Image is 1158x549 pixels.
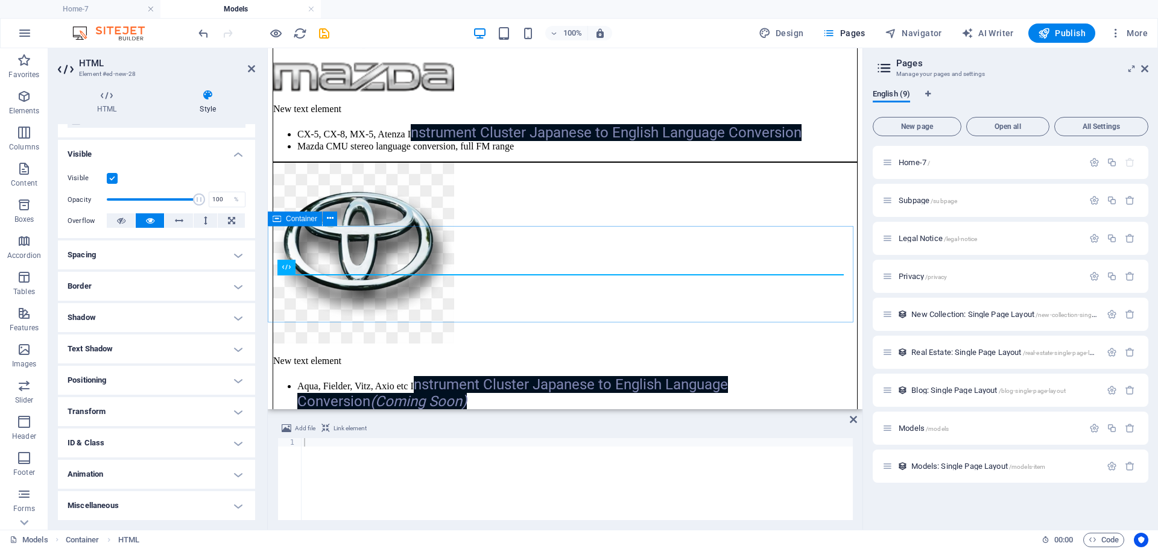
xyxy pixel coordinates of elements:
[58,428,255,457] h4: ID & Class
[899,272,947,281] span: Privacy
[1110,27,1148,39] span: More
[1125,271,1135,281] div: Remove
[1107,461,1117,471] div: Settings
[1089,533,1119,547] span: Code
[885,27,942,39] span: Navigator
[66,533,139,547] nav: breadcrumb
[1107,309,1117,319] div: Settings
[1107,423,1117,433] div: Duplicate
[68,214,107,228] label: Overflow
[972,123,1044,130] span: Open all
[911,462,1045,471] span: Click to open page
[79,58,255,69] h2: HTML
[10,323,39,333] p: Features
[58,491,255,520] h4: Miscellaneous
[925,274,947,280] span: /privacy
[317,26,331,40] button: save
[58,272,255,301] h4: Border
[1125,347,1135,357] div: Remove
[9,106,40,116] p: Elements
[908,310,1101,318] div: New Collection: Single Page Layout/new-collection-single-page-layout
[897,461,908,471] div: This layout is used as a template for all items (e.g. a blog post) of this collection. The conten...
[1107,347,1117,357] div: Settings
[334,421,367,436] span: Link element
[13,468,35,477] p: Footer
[8,70,39,80] p: Favorites
[58,240,255,269] h4: Spacing
[595,28,606,39] i: On resize automatically adjust zoom level to fit chosen device.
[896,69,1124,80] h3: Manage your pages and settings
[563,26,583,40] h6: 100%
[1089,157,1099,168] div: Settings
[911,386,1066,395] span: Click to open page
[895,158,1083,166] div: Home-7/
[759,27,804,39] span: Design
[1107,271,1117,281] div: Duplicate
[1089,195,1099,205] div: Settings
[1009,463,1046,470] span: /models-item
[878,123,956,130] span: New page
[896,58,1148,69] h2: Pages
[1060,123,1143,130] span: All Settings
[1125,309,1135,319] div: Remove
[1089,423,1099,433] div: Settings
[1038,27,1086,39] span: Publish
[228,192,245,207] div: %
[13,504,35,513] p: Forms
[899,424,949,433] span: Models
[1125,233,1135,243] div: Remove
[58,89,160,115] h4: HTML
[58,334,255,363] h4: Text Shadow
[9,142,39,152] p: Columns
[1083,533,1124,547] button: Code
[1054,117,1148,136] button: All Settings
[1107,157,1117,168] div: Duplicate
[908,462,1101,470] div: Models: Single Page Layout/models-item
[928,160,930,166] span: /
[118,533,139,547] span: Click to select. Double-click to edit
[12,359,37,369] p: Images
[931,198,957,204] span: /subpage
[944,236,978,242] span: /legal-notice
[13,287,35,296] p: Tables
[895,234,1083,242] div: Legal Notice/legal-notice
[196,26,210,40] button: undo
[58,140,255,162] h4: Visible
[895,272,1083,280] div: Privacy/privacy
[66,533,100,547] span: Click to select. Double-click to edit
[280,421,317,436] button: Add file
[880,24,947,43] button: Navigator
[961,27,1014,39] span: AI Writer
[1054,533,1073,547] span: 00 00
[895,424,1083,432] div: Models/models
[1134,533,1148,547] button: Usercentrics
[897,385,908,395] div: This layout is used as a template for all items (e.g. a blog post) of this collection. The conten...
[911,348,1105,357] span: Click to open page
[926,425,949,432] span: /models
[818,24,870,43] button: Pages
[911,310,1130,319] span: Click to open page
[58,366,255,395] h4: Positioning
[317,27,331,40] i: Save (Ctrl+S)
[545,26,588,40] button: 100%
[1125,157,1135,168] div: The startpage cannot be deleted
[14,215,34,224] p: Boxes
[197,27,210,40] i: Undo: Add element (Ctrl+Z)
[908,386,1101,394] div: Blog: Single Page Layout/blog-single-page-layout
[15,395,34,405] p: Slider
[873,89,1148,112] div: Language Tabs
[908,348,1101,356] div: Real Estate: Single Page Layout/real-estate-single-page-layout
[160,89,255,115] h4: Style
[68,196,107,203] label: Opacity
[1107,233,1117,243] div: Duplicate
[68,171,107,186] label: Visible
[957,24,1019,43] button: AI Writer
[754,24,809,43] button: Design
[286,215,317,222] span: Container
[1125,423,1135,433] div: Remove
[873,117,961,136] button: New page
[897,347,908,357] div: This layout is used as a template for all items (e.g. a blog post) of this collection. The conten...
[10,533,48,547] a: Click to cancel selection. Double-click to open Pages
[58,397,255,426] h4: Transform
[320,421,369,436] button: Link element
